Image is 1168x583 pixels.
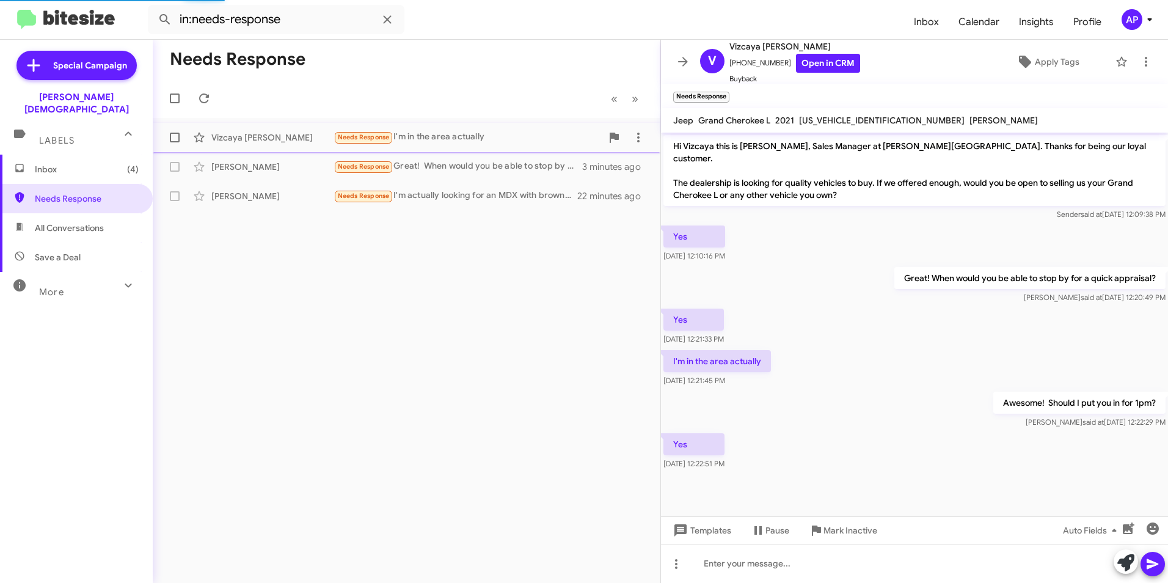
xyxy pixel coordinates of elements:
[661,519,741,541] button: Templates
[1082,417,1104,427] span: said at
[663,251,725,260] span: [DATE] 12:10:16 PM
[663,376,725,385] span: [DATE] 12:21:45 PM
[775,115,794,126] span: 2021
[39,135,75,146] span: Labels
[663,334,724,343] span: [DATE] 12:21:33 PM
[663,309,724,331] p: Yes
[170,50,305,69] h1: Needs Response
[894,267,1166,289] p: Great! When would you be able to stop by for a quick appraisal?
[1111,9,1155,30] button: AP
[1081,210,1102,219] span: said at
[993,392,1166,414] p: Awesome! Should I put you in for 1pm?
[632,91,638,106] span: »
[741,519,799,541] button: Pause
[765,519,789,541] span: Pause
[673,115,693,126] span: Jeep
[611,91,618,106] span: «
[1053,519,1131,541] button: Auto Fields
[1026,417,1166,427] span: [PERSON_NAME] [DATE] 12:22:29 PM
[796,54,860,73] a: Open in CRM
[39,287,64,298] span: More
[985,51,1109,73] button: Apply Tags
[35,222,104,234] span: All Conversations
[577,190,651,202] div: 22 minutes ago
[1057,210,1166,219] span: Sender [DATE] 12:09:38 PM
[729,73,860,85] span: Buyback
[663,226,725,248] p: Yes
[1063,519,1122,541] span: Auto Fields
[35,251,81,263] span: Save a Deal
[334,130,602,144] div: I'm in the area actually
[663,135,1166,206] p: Hi Vizcaya this is [PERSON_NAME], Sales Manager at [PERSON_NAME][GEOGRAPHIC_DATA]. Thanks for bei...
[823,519,877,541] span: Mark Inactive
[969,115,1038,126] span: [PERSON_NAME]
[127,163,139,175] span: (4)
[799,519,887,541] button: Mark Inactive
[334,159,582,174] div: Great! When would you be able to stop by for a quick appraisal?
[1064,4,1111,40] a: Profile
[338,133,390,141] span: Needs Response
[708,51,717,71] span: V
[338,163,390,170] span: Needs Response
[729,54,860,73] span: [PHONE_NUMBER]
[334,189,577,203] div: I'm actually looking for an MDX with brown leather interior
[799,115,965,126] span: [US_VEHICLE_IDENTIFICATION_NUMBER]
[35,193,139,205] span: Needs Response
[211,161,334,173] div: [PERSON_NAME]
[1009,4,1064,40] a: Insights
[211,190,334,202] div: [PERSON_NAME]
[53,59,127,71] span: Special Campaign
[211,131,334,144] div: Vizcaya [PERSON_NAME]
[624,86,646,111] button: Next
[663,433,725,455] p: Yes
[663,459,725,468] span: [DATE] 12:22:51 PM
[673,92,729,103] small: Needs Response
[663,350,771,372] p: I'm in the area actually
[949,4,1009,40] a: Calendar
[698,115,770,126] span: Grand Cherokee L
[904,4,949,40] a: Inbox
[148,5,404,34] input: Search
[16,51,137,80] a: Special Campaign
[729,39,860,54] span: Vizcaya [PERSON_NAME]
[35,163,139,175] span: Inbox
[582,161,651,173] div: 3 minutes ago
[604,86,646,111] nav: Page navigation example
[604,86,625,111] button: Previous
[671,519,731,541] span: Templates
[1024,293,1166,302] span: [PERSON_NAME] [DATE] 12:20:49 PM
[1081,293,1102,302] span: said at
[1122,9,1142,30] div: AP
[1035,51,1079,73] span: Apply Tags
[338,192,390,200] span: Needs Response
